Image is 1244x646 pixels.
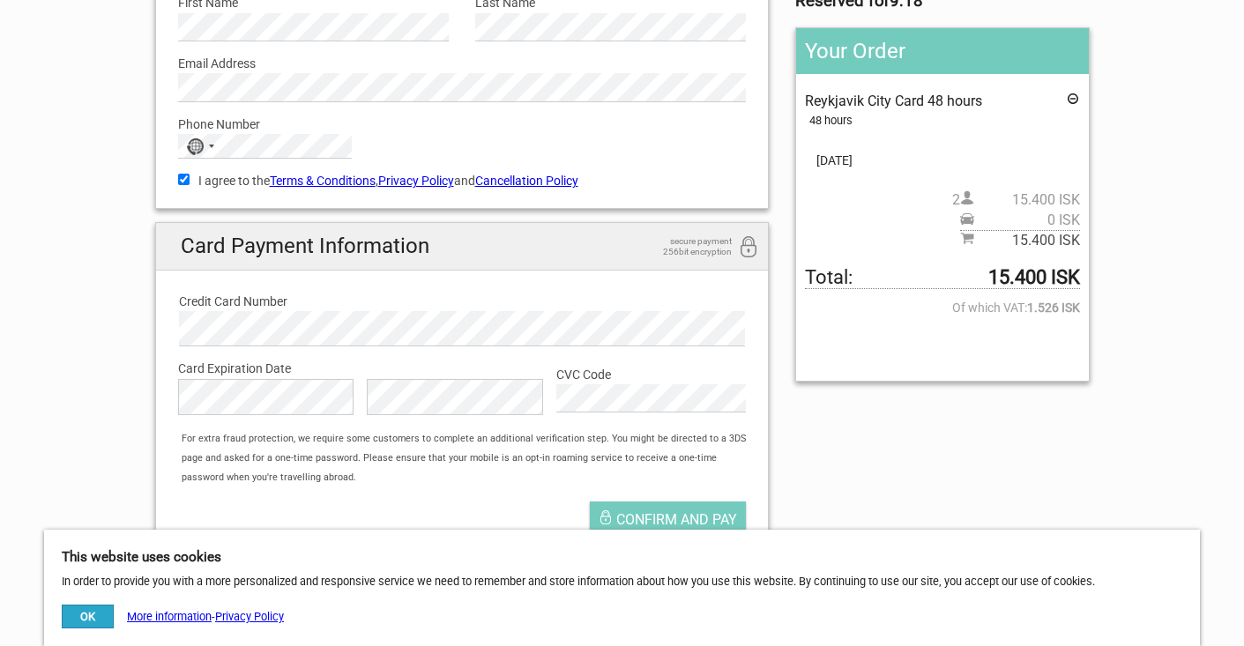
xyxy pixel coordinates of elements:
[805,298,1079,317] span: Of which VAT:
[25,31,199,45] p: We're away right now. Please check back later!
[127,610,212,623] a: More information
[988,268,1080,287] strong: 15.400 ISK
[179,292,746,311] label: Credit Card Number
[203,27,224,48] button: Open LiveChat chat widget
[62,605,114,628] button: OK
[805,151,1079,170] span: [DATE]
[62,547,1182,567] h5: This website uses cookies
[644,236,732,257] span: secure payment 256bit encryption
[952,190,1080,210] span: 2 person(s)
[270,174,376,188] a: Terms & Conditions
[378,174,454,188] a: Privacy Policy
[215,610,284,623] a: Privacy Policy
[590,501,746,537] button: Confirm and pay
[178,54,747,73] label: Email Address
[62,605,284,628] div: -
[156,223,769,270] h2: Card Payment Information
[179,135,223,158] button: Selected country
[44,530,1200,646] div: In order to provide you with a more personalized and responsive service we need to remember and s...
[1027,298,1080,317] strong: 1.526 ISK
[178,359,747,378] label: Card Expiration Date
[556,365,746,384] label: CVC Code
[974,190,1080,210] span: 15.400 ISK
[178,171,747,190] label: I agree to the , and
[475,174,578,188] a: Cancellation Policy
[178,115,747,134] label: Phone Number
[960,230,1080,250] span: Subtotal
[173,429,768,488] div: For extra fraud protection, we require some customers to complete an additional verification step...
[960,211,1080,230] span: Pickup price
[805,93,982,109] span: Reykjavik City Card 48 hours
[616,511,737,528] span: Confirm and pay
[809,111,1079,130] div: 48 hours
[805,268,1079,288] span: Total to be paid
[974,211,1080,230] span: 0 ISK
[738,236,759,260] i: 256bit encryption
[974,231,1080,250] span: 15.400 ISK
[796,28,1088,74] h2: Your Order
